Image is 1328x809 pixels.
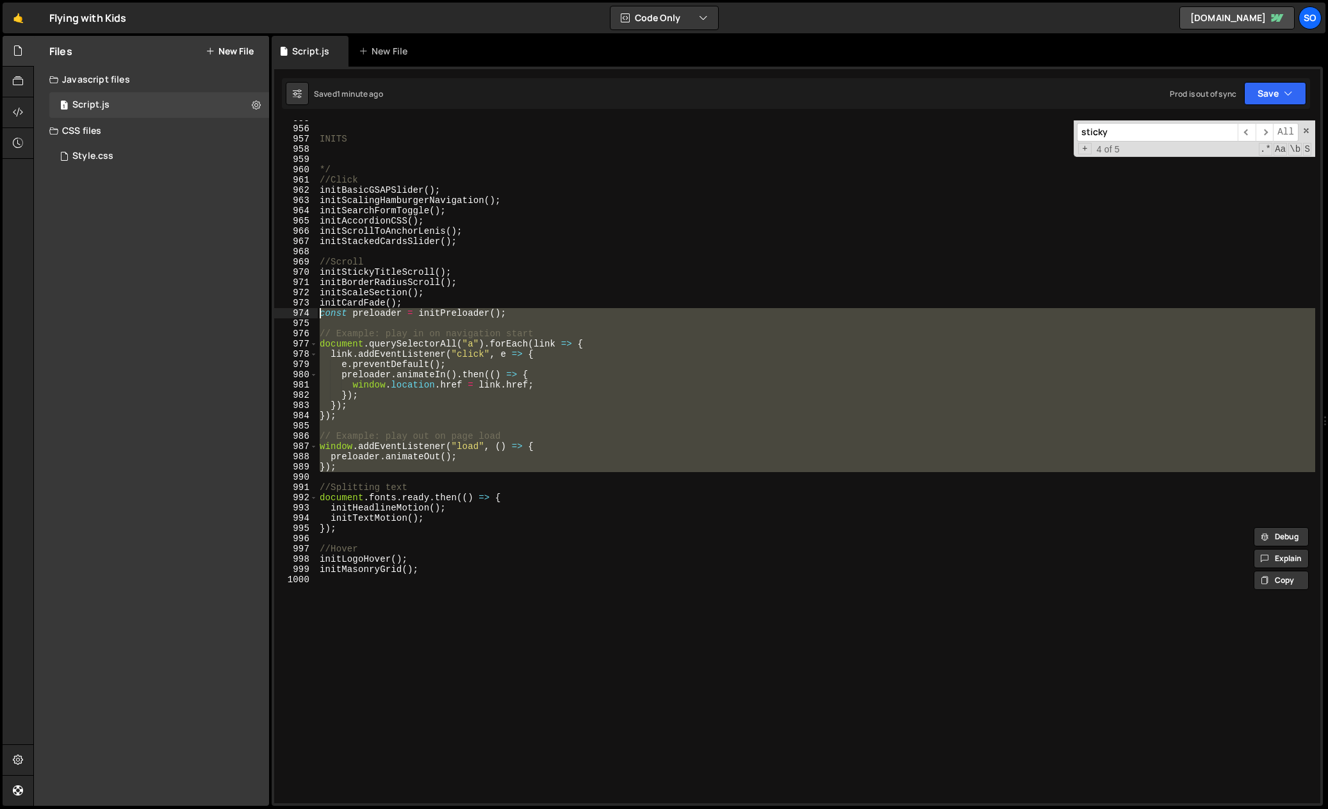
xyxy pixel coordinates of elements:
div: 976 [274,329,318,339]
span: Toggle Replace mode [1078,143,1092,154]
div: Javascript files [34,67,269,92]
a: SO [1299,6,1322,29]
button: New File [206,46,254,56]
div: 997 [274,544,318,554]
a: [DOMAIN_NAME] [1179,6,1295,29]
button: Explain [1254,549,1309,568]
div: 975 [274,318,318,329]
div: 989 [274,462,318,472]
div: 988 [274,452,318,462]
div: 966 [274,226,318,236]
div: 984 [274,411,318,421]
span: CaseSensitive Search [1274,143,1287,156]
button: Code Only [611,6,718,29]
div: 969 [274,257,318,267]
div: 968 [274,247,318,257]
div: Script.js [72,99,110,111]
div: 987 [274,441,318,452]
span: 1 [60,101,68,111]
div: 996 [274,534,318,544]
div: 970 [274,267,318,277]
button: Debug [1254,527,1309,546]
div: 991 [274,482,318,493]
button: Copy [1254,571,1309,590]
span: ​ [1238,123,1256,142]
div: 15869/42324.js [49,92,269,118]
div: 1000 [274,575,318,585]
div: 979 [274,359,318,370]
span: RegExp Search [1259,143,1272,156]
div: 973 [274,298,318,308]
div: 967 [274,236,318,247]
div: 965 [274,216,318,226]
span: Whole Word Search [1288,143,1302,156]
div: Style.css [72,151,113,162]
div: 999 [274,564,318,575]
div: 983 [274,400,318,411]
div: 1 minute ago [337,88,383,99]
div: 958 [274,144,318,154]
div: 963 [274,195,318,206]
div: Saved [314,88,383,99]
div: Flying with Kids [49,10,127,26]
div: 992 [274,493,318,503]
a: 🤙 [3,3,34,33]
div: CSS files [34,118,269,143]
div: 980 [274,370,318,380]
div: 982 [274,390,318,400]
span: Alt-Enter [1273,123,1299,142]
div: 993 [274,503,318,513]
span: Search In Selection [1303,143,1311,156]
div: 15869/43637.css [49,143,269,169]
h2: Files [49,44,72,58]
div: 964 [274,206,318,216]
div: 998 [274,554,318,564]
div: Script.js [292,45,329,58]
div: 986 [274,431,318,441]
div: 960 [274,165,318,175]
div: 961 [274,175,318,185]
div: 990 [274,472,318,482]
div: New File [359,45,413,58]
div: 962 [274,185,318,195]
div: 978 [274,349,318,359]
div: 972 [274,288,318,298]
button: Save [1244,82,1306,105]
div: 977 [274,339,318,349]
div: 957 [274,134,318,144]
span: ​ [1256,123,1274,142]
div: 985 [274,421,318,431]
div: Prod is out of sync [1170,88,1236,99]
div: 981 [274,380,318,390]
div: 971 [274,277,318,288]
div: 974 [274,308,318,318]
div: 995 [274,523,318,534]
input: Search for [1077,123,1238,142]
div: 959 [274,154,318,165]
div: 956 [274,124,318,134]
span: 4 of 5 [1092,144,1125,154]
div: 994 [274,513,318,523]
